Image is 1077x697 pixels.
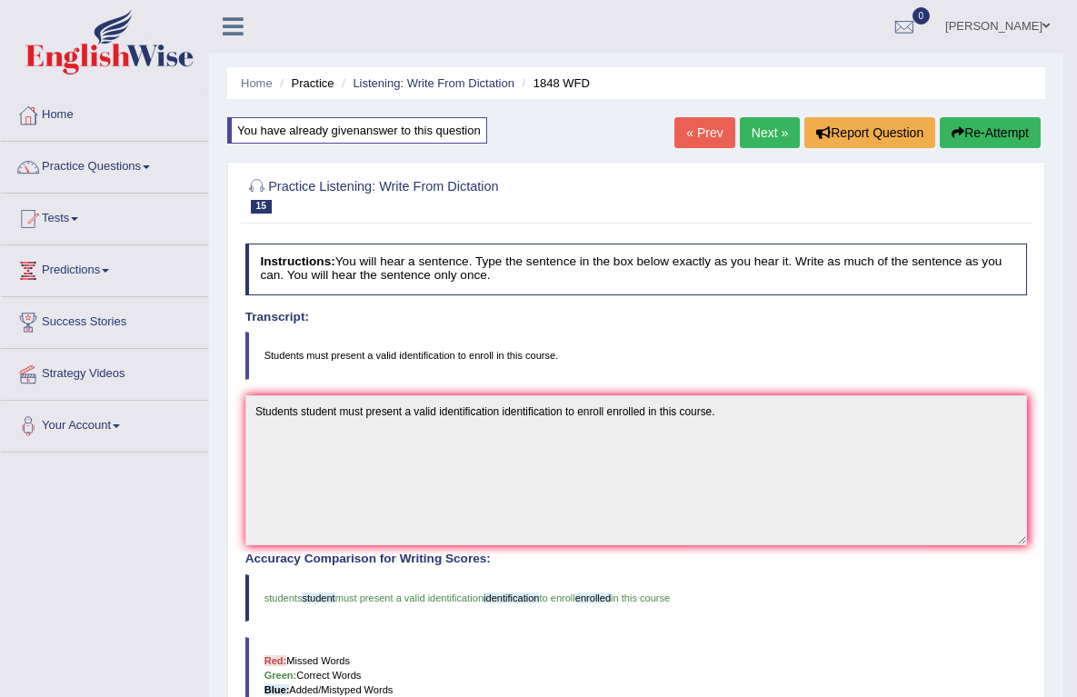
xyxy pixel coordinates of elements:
a: Practice Questions [1,142,208,187]
h4: Transcript: [245,311,1028,324]
button: Report Question [804,117,935,148]
a: Next » [740,117,800,148]
span: 0 [912,7,931,25]
span: 15 [251,200,272,214]
blockquote: Students must present a valid identification to enroll in this course. [245,332,1028,379]
span: in this course [611,592,670,603]
li: Practice [275,75,334,92]
h4: You will hear a sentence. Type the sentence in the box below exactly as you hear it. Write as muc... [245,244,1028,295]
a: Your Account [1,401,208,446]
a: Home [1,90,208,135]
a: Home [241,76,273,90]
b: Green: [264,670,297,681]
span: to enroll [539,592,574,603]
a: « Prev [674,117,734,148]
a: Strategy Videos [1,349,208,394]
button: Re-Attempt [940,117,1041,148]
span: student [302,592,334,603]
li: 1848 WFD [518,75,590,92]
span: identification [484,592,539,603]
h4: Accuracy Comparison for Writing Scores: [245,553,1028,566]
span: enrolled [575,592,611,603]
b: Blue: [264,684,290,695]
span: students [264,592,303,603]
span: must present a valid identification [335,592,484,603]
a: Listening: Write From Dictation [353,76,514,90]
a: Tests [1,194,208,239]
h2: Practice Listening: Write From Dictation [245,175,731,214]
b: Red: [264,655,287,666]
b: Instructions: [260,254,334,268]
a: Success Stories [1,297,208,343]
div: You have already given answer to this question [227,117,487,144]
a: Predictions [1,245,208,291]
